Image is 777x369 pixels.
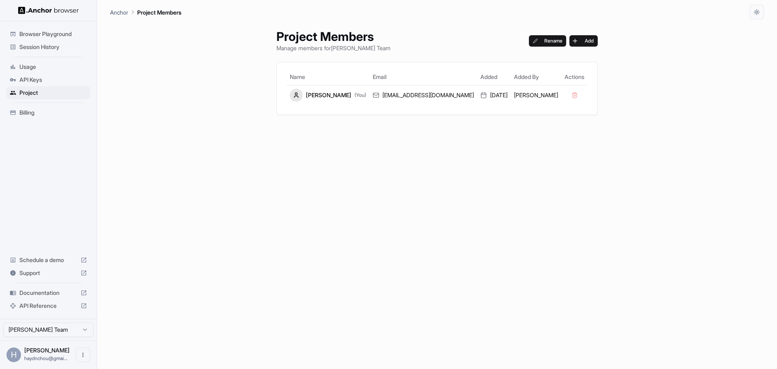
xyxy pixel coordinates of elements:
span: Billing [19,109,87,117]
span: API Reference [19,302,77,310]
div: [DATE] [480,91,507,99]
span: Support [19,269,77,277]
span: Browser Playground [19,30,87,38]
img: Anchor Logo [18,6,79,14]
th: Added By [511,69,561,85]
span: Session History [19,43,87,51]
div: Support [6,267,90,279]
th: Added [477,69,511,85]
div: Schedule a demo [6,254,90,267]
div: Usage [6,60,90,73]
button: Add [569,35,598,47]
div: [EMAIL_ADDRESS][DOMAIN_NAME] [373,91,474,99]
div: API Reference [6,299,90,312]
div: H [6,348,21,362]
span: API Keys [19,76,87,84]
span: (You) [355,92,366,98]
button: Open menu [76,348,90,362]
td: [PERSON_NAME] [511,85,561,105]
p: Manage members for [PERSON_NAME] Team [276,44,391,52]
div: API Keys [6,73,90,86]
span: Haydn Chou [24,347,70,354]
th: Email [369,69,477,85]
th: Actions [561,69,588,85]
span: Schedule a demo [19,256,77,264]
div: Browser Playground [6,28,90,41]
span: Documentation [19,289,77,297]
div: Documentation [6,286,90,299]
div: Project [6,86,90,99]
p: Project Members [137,8,181,17]
th: Name [287,69,369,85]
nav: breadcrumb [110,8,181,17]
button: Rename [529,35,567,47]
div: Billing [6,106,90,119]
h1: Project Members [276,29,391,44]
span: haydnchou@gmail.com [24,355,68,361]
div: Session History [6,41,90,53]
span: Project [19,89,87,97]
p: Anchor [110,8,128,17]
div: [PERSON_NAME] [290,89,366,102]
span: Usage [19,63,87,71]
